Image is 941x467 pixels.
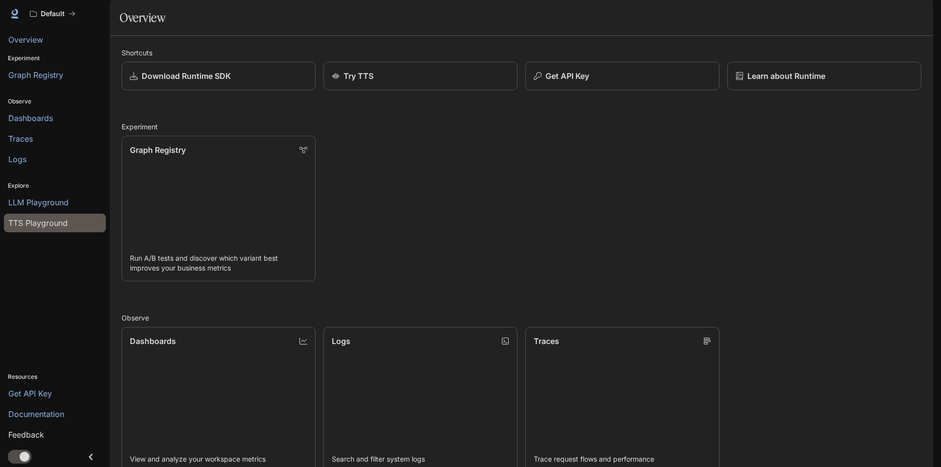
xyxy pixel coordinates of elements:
button: Get API Key [525,62,719,90]
h2: Observe [122,313,921,323]
p: Get API Key [545,70,589,82]
a: Learn about Runtime [727,62,921,90]
a: Graph RegistryRun A/B tests and discover which variant best improves your business metrics [122,136,316,281]
h1: Overview [120,8,165,27]
p: Traces [534,335,559,347]
a: Download Runtime SDK [122,62,316,90]
p: Logs [332,335,350,347]
p: Learn about Runtime [747,70,825,82]
p: Run A/B tests and discover which variant best improves your business metrics [130,253,307,273]
p: Search and filter system logs [332,454,509,464]
p: View and analyze your workspace metrics [130,454,307,464]
p: Graph Registry [130,144,186,156]
p: Trace request flows and performance [534,454,711,464]
p: Default [41,10,65,18]
button: All workspaces [25,4,80,24]
h2: Experiment [122,122,921,132]
h2: Shortcuts [122,48,921,58]
a: Try TTS [323,62,518,90]
p: Download Runtime SDK [142,70,231,82]
p: Dashboards [130,335,176,347]
p: Try TTS [344,70,373,82]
